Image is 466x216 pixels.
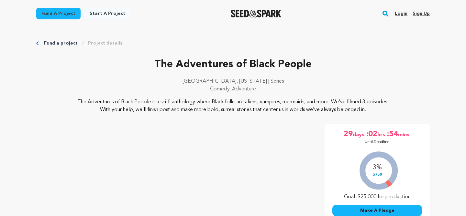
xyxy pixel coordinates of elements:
a: Seed&Spark Homepage [231,10,282,17]
p: The Adventures of Black People is a sci-fi anthology where Black folks are aliens, vampires, merm... [76,98,391,114]
p: Comedy, Adventure [36,85,430,93]
span: hrs [377,129,386,139]
a: Login [395,8,407,19]
p: [GEOGRAPHIC_DATA], [US_STATE] | Series [36,77,430,85]
p: The Adventures of Black People [36,57,430,72]
a: Fund a project [44,40,78,46]
span: 29 [344,129,353,139]
span: :02 [366,129,377,139]
p: Until Deadline [365,139,390,145]
a: Project details [88,40,122,46]
span: :54 [386,129,398,139]
a: Start a project [84,8,130,19]
a: Sign up [413,8,430,19]
div: Breadcrumb [36,40,430,46]
a: Fund a project [36,8,81,19]
span: mins [398,129,411,139]
img: Seed&Spark Logo Dark Mode [231,10,282,17]
span: days [353,129,366,139]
